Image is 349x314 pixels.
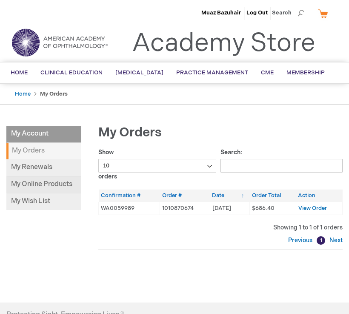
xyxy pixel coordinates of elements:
a: View Order [298,205,327,212]
span: $686.40 [252,205,275,212]
input: Search: [220,159,343,173]
a: My Renewals [6,159,81,176]
span: Membership [286,69,325,76]
a: Muaz Bazuhair [201,9,241,16]
th: Confirmation #: activate to sort column ascending [99,190,160,202]
a: 1 [317,236,325,245]
select: Showorders [98,159,216,173]
a: My Online Products [6,176,81,193]
td: WA0059989 [99,202,160,215]
th: Action: activate to sort column ascending [296,190,342,202]
th: Order Total: activate to sort column ascending [250,190,296,202]
span: My Orders [98,125,162,140]
a: My Wish List [6,193,81,210]
a: Academy Store [132,28,315,59]
th: Date: activate to sort column ascending [210,190,249,202]
label: Search: [220,149,343,169]
span: CME [261,69,274,76]
label: Show orders [98,149,216,180]
a: Previous [288,237,315,244]
a: Next [327,237,343,244]
span: Home [11,69,28,76]
strong: My Orders [6,143,81,159]
div: Showing 1 to 1 of 1 orders [98,223,343,232]
a: Log Out [246,9,268,16]
td: 1010870674 [160,202,210,215]
td: [DATE] [210,202,249,215]
strong: My Orders [40,91,68,97]
th: Order #: activate to sort column ascending [160,190,210,202]
span: Search [272,4,304,21]
a: Home [15,91,31,97]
